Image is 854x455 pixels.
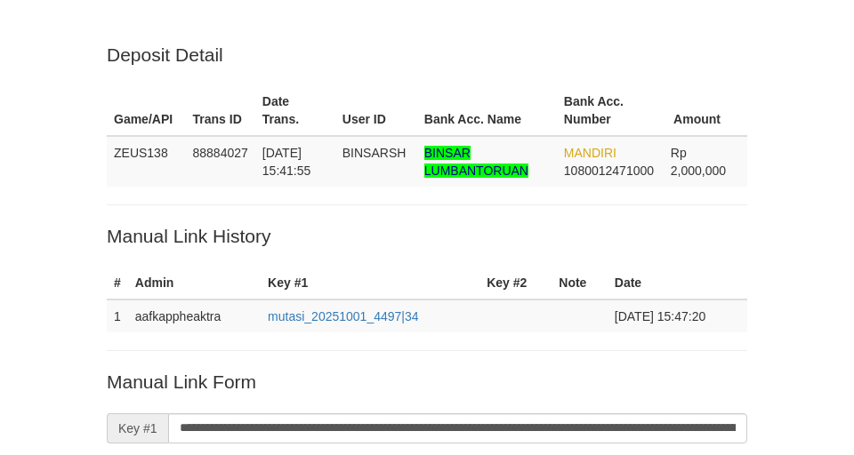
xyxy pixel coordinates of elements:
[608,299,747,332] td: [DATE] 15:47:20
[107,85,186,136] th: Game/API
[335,85,417,136] th: User ID
[128,299,261,332] td: aafkappheaktra
[255,85,335,136] th: Date Trans.
[479,267,552,299] th: Key #2
[186,136,255,187] td: 88884027
[417,85,557,136] th: Bank Acc. Name
[608,267,747,299] th: Date
[557,85,664,136] th: Bank Acc. Number
[107,136,186,187] td: ZEUS138
[268,309,418,323] a: mutasi_20251001_4497|34
[107,299,128,332] td: 1
[107,413,168,443] span: Key #1
[107,369,747,395] p: Manual Link Form
[107,267,128,299] th: #
[186,85,255,136] th: Trans ID
[564,164,654,178] span: Copy 1080012471000 to clipboard
[262,146,311,178] span: [DATE] 15:41:55
[671,146,726,178] span: Rp 2,000,000
[107,42,747,68] p: Deposit Detail
[107,223,747,249] p: Manual Link History
[564,146,616,160] span: MANDIRI
[128,267,261,299] th: Admin
[261,267,479,299] th: Key #1
[342,146,407,160] span: BINSARSH
[552,267,608,299] th: Note
[424,146,528,178] span: Nama rekening >18 huruf, harap diedit
[664,85,747,136] th: Amount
